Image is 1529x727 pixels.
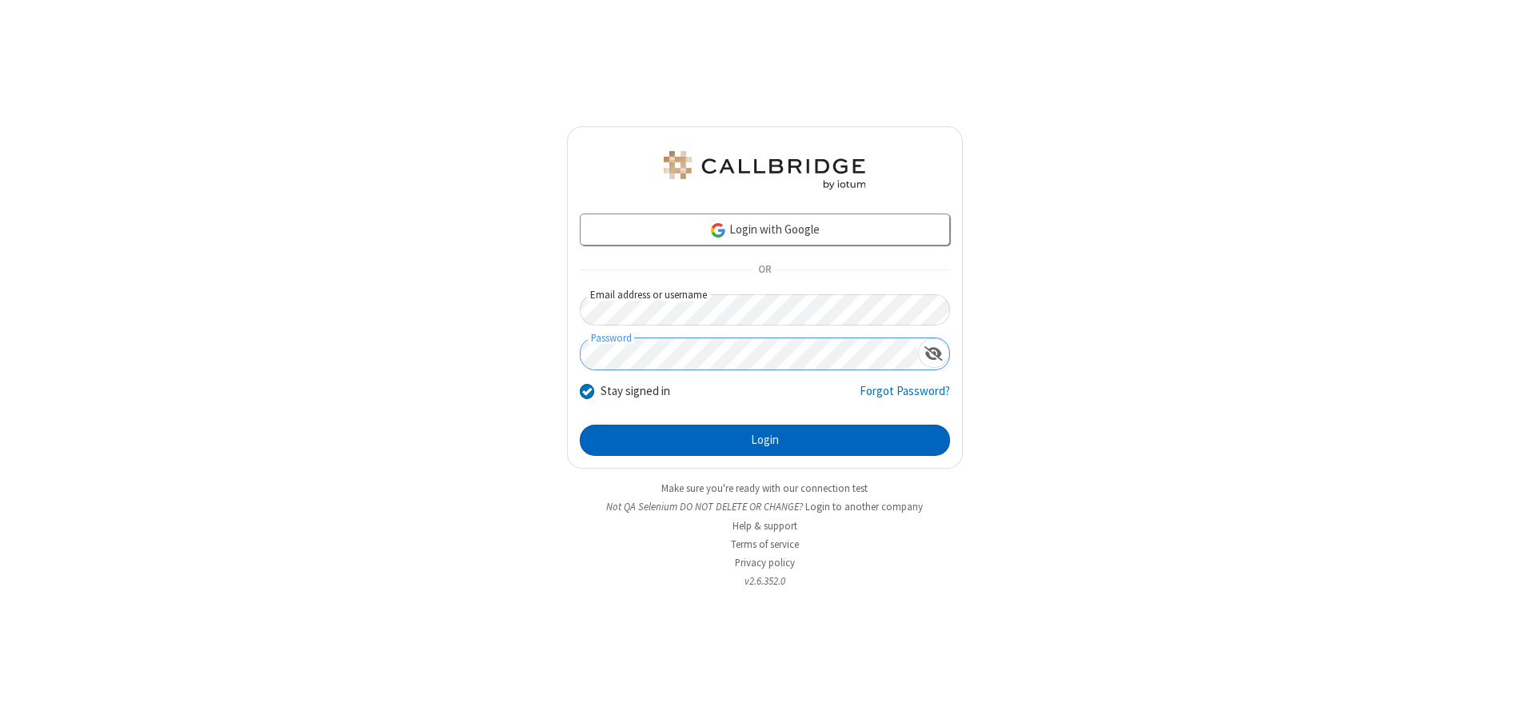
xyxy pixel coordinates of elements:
button: Login [580,425,950,457]
input: Password [581,338,918,369]
a: Privacy policy [735,556,795,569]
li: Not QA Selenium DO NOT DELETE OR CHANGE? [567,499,963,514]
img: QA Selenium DO NOT DELETE OR CHANGE [661,151,868,190]
span: OR [752,259,777,282]
a: Login with Google [580,214,950,246]
label: Stay signed in [601,382,670,401]
input: Email address or username [580,294,950,326]
button: Login to another company [805,499,923,514]
li: v2.6.352.0 [567,573,963,589]
div: Show password [918,338,949,368]
a: Make sure you're ready with our connection test [661,481,868,495]
img: google-icon.png [709,222,727,239]
a: Help & support [733,519,797,533]
a: Terms of service [731,537,799,551]
a: Forgot Password? [860,382,950,413]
